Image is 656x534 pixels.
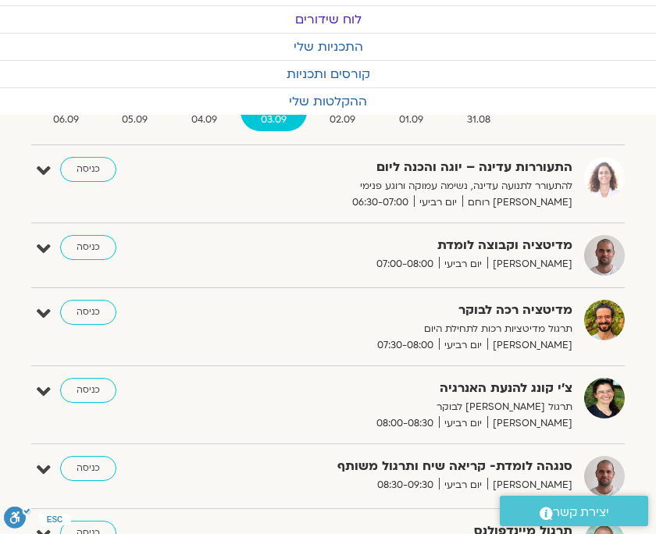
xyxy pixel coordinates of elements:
strong: מדיטציה וקבוצה לומדת [244,235,572,256]
span: [PERSON_NAME] [487,415,572,432]
strong: התעוררות עדינה – יוגה והכנה ליום [244,157,572,178]
span: 06:30-07:00 [347,194,414,211]
a: כניסה [60,456,116,481]
a: כניסה [60,300,116,325]
p: להתעורר לתנועה עדינה, נשימה עמוקה ורוגע פנימי [244,178,572,194]
span: יום רביעי [439,415,487,432]
a: כניסה [60,235,116,260]
span: יום רביעי [414,194,462,211]
span: 01.09 [379,112,444,128]
span: [PERSON_NAME] [487,477,572,493]
span: [PERSON_NAME] רוחם [462,194,572,211]
p: תרגול מדיטציות רכות לתחילת היום [244,321,572,337]
span: 07:30-08:00 [372,337,439,354]
span: 08:00-08:30 [371,415,439,432]
span: 06.09 [33,112,99,128]
span: 03.09 [241,112,307,128]
span: 02.09 [310,112,376,128]
a: יצירת קשר [500,496,648,526]
strong: סנגהה לומדת- קריאה שיח ותרגול משותף [244,456,572,477]
span: 07:00-08:00 [371,256,439,272]
span: יצירת קשר [553,502,609,523]
p: תרגול [PERSON_NAME] לבוקר [244,399,572,415]
a: כניסה [60,378,116,403]
span: 31.08 [447,112,511,128]
span: יום רביעי [439,477,487,493]
a: כניסה [60,157,116,182]
span: יום רביעי [439,337,487,354]
strong: צ'י קונג להנעת האנרגיה [244,378,572,399]
span: [PERSON_NAME] [487,337,572,354]
span: יום רביעי [439,256,487,272]
strong: מדיטציה רכה לבוקר [244,300,572,321]
span: 08:30-09:30 [372,477,439,493]
span: [PERSON_NAME] [487,256,572,272]
span: 04.09 [171,112,237,128]
span: 05.09 [102,112,169,128]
